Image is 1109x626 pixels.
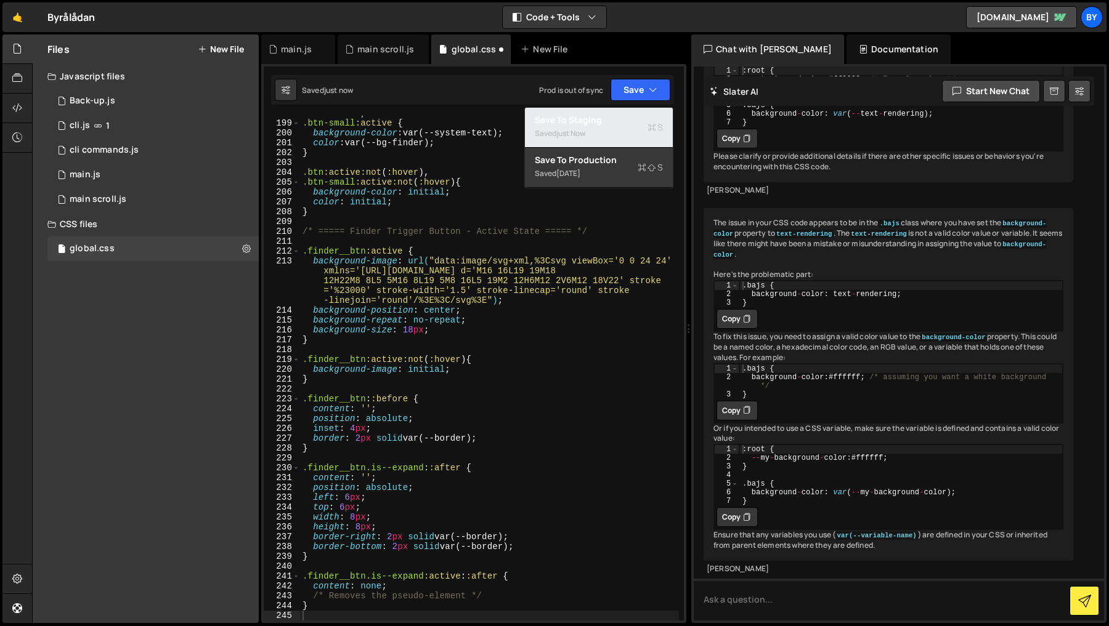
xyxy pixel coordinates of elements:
div: 4 [715,471,739,480]
div: 244 [264,601,300,611]
div: 206 [264,187,300,197]
div: 221 [264,374,300,384]
div: 1 [715,66,739,75]
div: 10338/23371.js [47,113,259,138]
div: 7 [715,497,739,505]
div: main.js [70,169,100,180]
div: New File [521,43,572,55]
code: .bajs [879,219,901,228]
div: 215 [264,315,300,325]
div: Prod is out of sync [539,85,603,95]
div: main scroll.js [70,194,126,205]
div: 3 [715,299,739,307]
div: main scroll.js [357,43,414,55]
div: [PERSON_NAME] [707,564,1070,574]
div: Saved [535,126,663,141]
button: Copy [717,507,758,527]
div: 229 [264,453,300,463]
div: CSS files [33,212,259,236]
h2: Files [47,42,70,56]
div: global.css [70,243,115,254]
div: 209 [264,217,300,227]
div: 230 [264,463,300,473]
div: 205 [264,177,300,187]
div: 6 [715,110,739,118]
div: [DATE] [556,168,580,179]
div: 3 [715,390,739,399]
div: 10338/23933.js [47,163,259,187]
div: Save to Staging [535,114,663,126]
div: 237 [264,532,300,542]
div: cli commands.js [70,145,139,156]
div: 212 [264,246,300,256]
div: 238 [264,542,300,552]
div: 243 [264,591,300,601]
div: Byrålådan [47,10,95,25]
div: 5 [715,480,739,488]
div: 10338/24355.js [47,138,259,163]
div: 2 [715,290,739,299]
div: 226 [264,423,300,433]
div: 236 [264,522,300,532]
div: 207 [264,197,300,207]
code: text-rendering [850,230,908,238]
a: By [1081,6,1103,28]
div: 213 [264,256,300,305]
div: 202 [264,148,300,158]
div: 233 [264,492,300,502]
div: Back-up.js [70,95,115,106]
div: The issue in your CSS code appears to be in the class where you have set the property to . The is... [704,208,1073,560]
div: 219 [264,355,300,364]
div: 208 [264,207,300,217]
div: Save to Production [535,154,663,166]
div: 10338/24973.js [47,187,259,212]
div: 10338/35579.js [47,89,259,113]
span: 1 [106,121,110,130]
div: 231 [264,473,300,483]
div: main.js [281,43,312,55]
button: Save [611,79,670,101]
span: S [638,161,663,174]
div: 235 [264,512,300,522]
div: just now [324,85,353,95]
div: 3 [715,462,739,471]
div: 234 [264,502,300,512]
button: Save to StagingS Savedjust now [525,108,673,148]
div: 200 [264,128,300,138]
div: 222 [264,384,300,394]
div: 220 [264,364,300,374]
div: global.css [452,43,497,55]
div: 239 [264,552,300,561]
div: 1 [715,281,739,290]
div: 204 [264,167,300,177]
button: Copy [717,309,758,329]
code: text-rendering [775,230,833,238]
code: background-color [920,333,986,342]
div: 216 [264,325,300,335]
div: 242 [264,581,300,591]
div: Javascript files [33,64,259,89]
div: 6 [715,488,739,497]
button: Code + Tools [503,6,606,28]
div: 223 [264,394,300,404]
div: just now [556,128,585,138]
a: 🤙 [2,2,33,32]
code: background-color [713,240,1046,259]
div: Saved [535,166,663,181]
div: 7 [715,118,739,127]
div: 1 [715,364,739,373]
div: Documentation [847,34,951,64]
button: New File [198,44,244,54]
div: 217 [264,335,300,345]
div: 203 [264,158,300,167]
div: 241 [264,571,300,581]
div: 214 [264,305,300,315]
div: 211 [264,236,300,246]
div: 224 [264,404,300,414]
code: var(--variable-name) [836,531,918,540]
div: Chat with [PERSON_NAME] [691,34,844,64]
div: 218 [264,345,300,355]
div: 245 [264,611,300,620]
button: Copy [717,129,758,148]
